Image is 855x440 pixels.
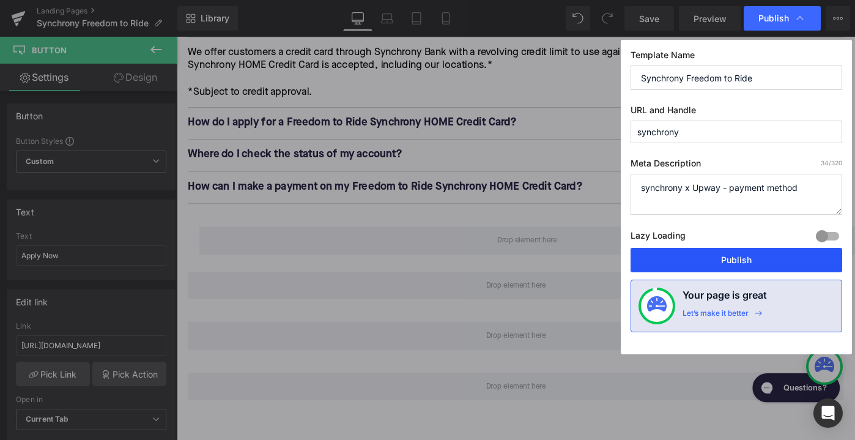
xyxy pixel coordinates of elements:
button: Publish [631,248,842,272]
span: We offer customers a credit card through Synchrony Bank with a revolving credit limit to use agai... [12,12,706,37]
div: Let’s make it better [683,308,749,324]
label: Lazy Loading [631,228,686,248]
span: 34 [821,159,829,166]
label: URL and Handle [631,105,842,121]
label: Template Name [631,50,842,65]
h4: Your page is great [683,288,767,308]
img: onboarding-status.svg [647,296,667,316]
span: *Subject to credit approval. [12,55,148,66]
span: /320 [821,159,842,166]
label: Meta Description [631,158,842,174]
span: Publish [758,13,789,24]
font: How can I make a payment on my Freedom to Ride Synchrony HOME Credit Card? [12,158,443,170]
font: Where do I check the status of my account? [12,124,246,135]
div: Open Intercom Messenger [813,398,843,428]
textarea: synchrony x Upway - payment method [631,174,842,215]
font: How do I apply for a Freedom to Ride Synchrony HOME Credit Card? [12,89,371,100]
iframe: Gorgias live chat messenger [622,363,728,403]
